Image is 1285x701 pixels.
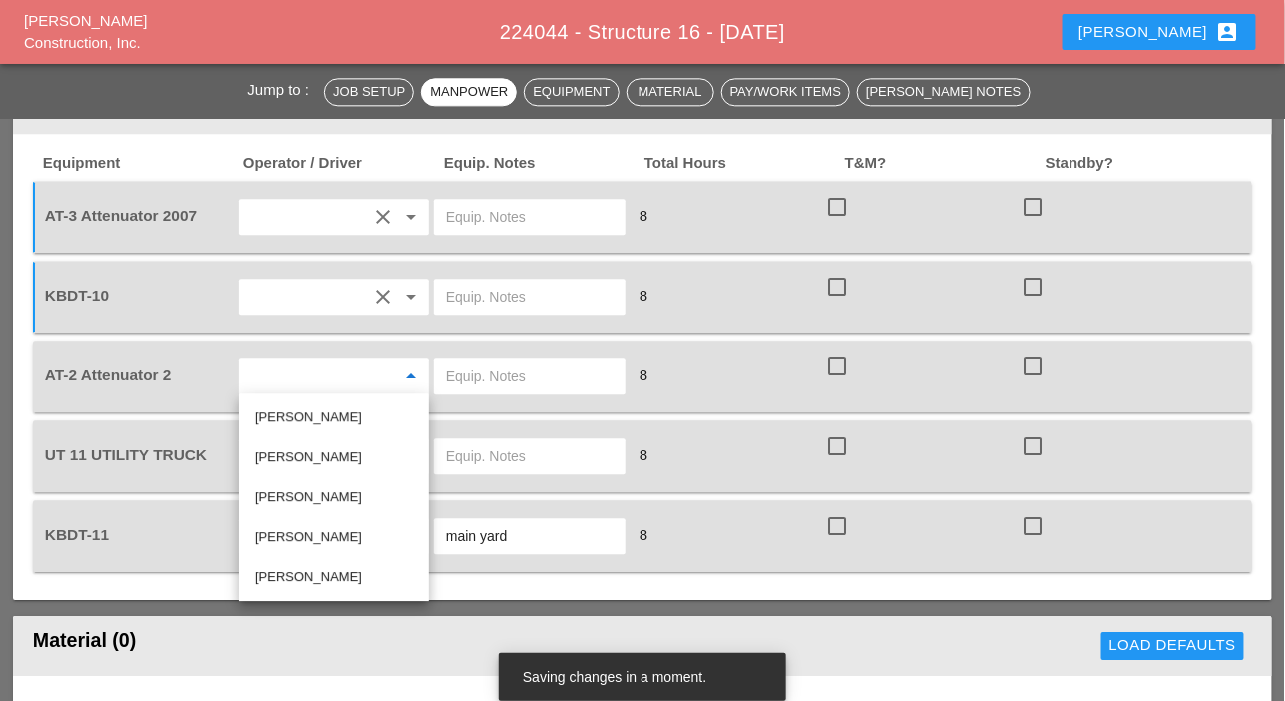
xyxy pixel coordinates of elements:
span: Jump to : [247,81,317,98]
span: Total Hours [642,152,843,175]
button: Material [627,78,714,106]
div: Job Setup [333,82,405,102]
span: AT-2 Attenuator 2 [45,366,172,383]
span: 8 [632,446,655,463]
span: KBDT-11 [45,526,109,543]
input: Equip. Notes [446,360,614,392]
div: Manpower [430,82,508,102]
span: 8 [632,526,655,543]
i: arrow_drop_down [399,205,423,229]
div: Load Defaults [1109,634,1236,657]
div: Equipment [533,82,610,102]
span: Standby? [1044,152,1244,175]
input: Equip. Notes [446,201,614,233]
span: AT-3 Attenuator 2007 [45,207,197,224]
a: [PERSON_NAME] Construction, Inc. [24,12,147,52]
button: Load Defaults [1101,632,1244,660]
div: [PERSON_NAME] [255,525,413,549]
input: Equip. Notes [446,440,614,472]
span: UT 11 UTILITY TRUCK [45,446,207,463]
i: arrow_drop_down [399,285,423,309]
span: Equip. Notes [442,152,642,175]
button: Manpower [421,78,517,106]
span: 224044 - Structure 16 - [DATE] [500,21,785,43]
div: [PERSON_NAME] Notes [866,82,1021,102]
div: [PERSON_NAME] [255,445,413,469]
span: Operator / Driver [241,152,442,175]
div: Pay/Work Items [730,82,841,102]
span: 8 [632,207,655,224]
div: Material (0) [33,626,615,666]
div: [PERSON_NAME] [255,565,413,589]
button: Pay/Work Items [721,78,850,106]
i: clear [371,205,395,229]
button: Equipment [524,78,619,106]
div: [PERSON_NAME] [255,405,413,429]
button: [PERSON_NAME] Notes [857,78,1030,106]
div: [PERSON_NAME] [255,485,413,509]
i: account_box [1216,20,1240,44]
button: [PERSON_NAME] [1063,14,1255,50]
div: Material [636,82,705,102]
span: 8 [632,366,655,383]
input: Equip. Notes [446,520,614,552]
i: clear [371,285,395,309]
span: Equipment [41,152,241,175]
div: [PERSON_NAME] [1078,20,1239,44]
input: Equip. Notes [446,281,614,313]
span: KBDT-10 [45,287,109,304]
i: arrow_drop_down [399,364,423,388]
button: Job Setup [324,78,414,106]
span: T&M? [843,152,1044,175]
span: Saving changes in a moment. [523,669,706,685]
span: 8 [632,287,655,304]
